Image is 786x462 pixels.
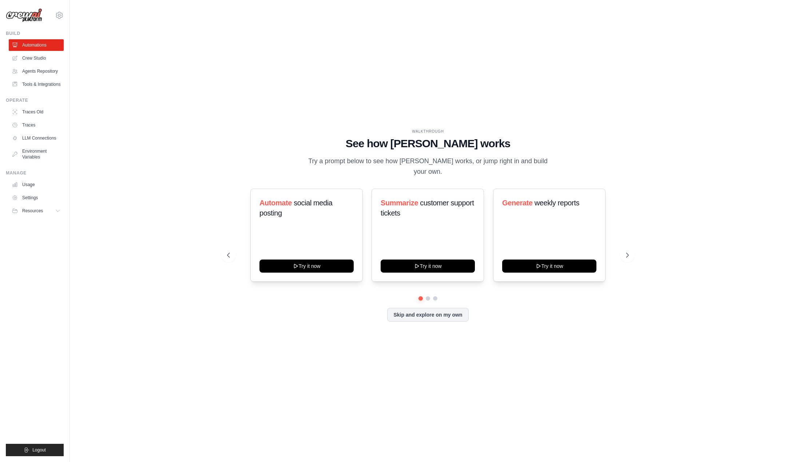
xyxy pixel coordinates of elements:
[9,79,64,90] a: Tools & Integrations
[6,97,64,103] div: Operate
[227,137,629,150] h1: See how [PERSON_NAME] works
[381,199,418,207] span: Summarize
[9,106,64,118] a: Traces Old
[6,8,42,23] img: Logo
[259,199,333,217] span: social media posting
[9,39,64,51] a: Automations
[9,65,64,77] a: Agents Repository
[9,192,64,204] a: Settings
[381,260,475,273] button: Try it now
[259,199,292,207] span: Automate
[387,308,468,322] button: Skip and explore on my own
[32,447,46,453] span: Logout
[306,156,550,177] p: Try a prompt below to see how [PERSON_NAME] works, or jump right in and build your own.
[381,199,474,217] span: customer support tickets
[6,444,64,456] button: Logout
[22,208,43,214] span: Resources
[502,199,533,207] span: Generate
[6,31,64,36] div: Build
[9,179,64,190] a: Usage
[227,129,629,134] div: WALKTHROUGH
[502,260,596,273] button: Try it now
[534,199,579,207] span: weekly reports
[9,132,64,144] a: LLM Connections
[9,145,64,163] a: Environment Variables
[9,119,64,131] a: Traces
[6,170,64,176] div: Manage
[259,260,354,273] button: Try it now
[9,52,64,64] a: Crew Studio
[9,205,64,217] button: Resources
